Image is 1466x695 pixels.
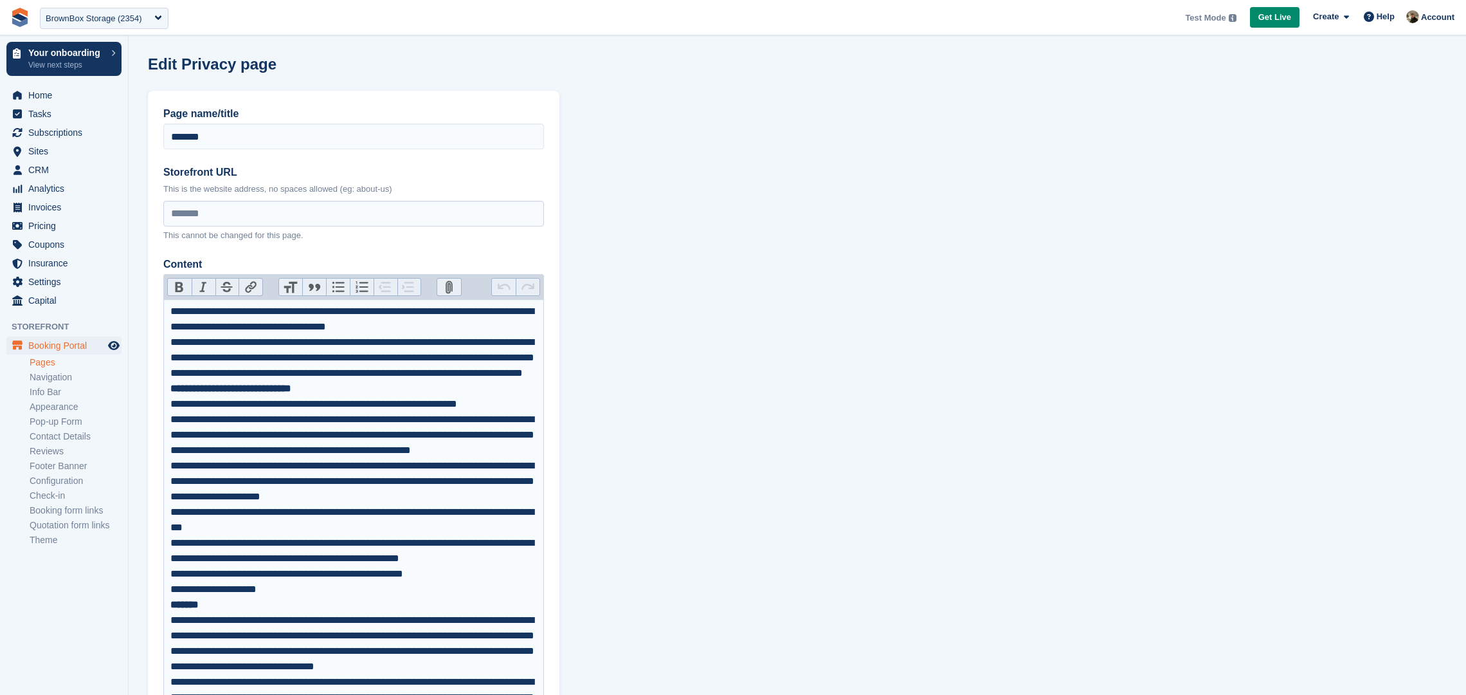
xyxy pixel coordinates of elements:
[28,161,105,179] span: CRM
[1250,7,1299,28] a: Get Live
[215,279,239,295] button: Strikethrough
[1421,11,1454,24] span: Account
[492,279,516,295] button: Undo
[163,183,544,196] p: This is the website address, no spaces allowed (eg: about-us)
[30,401,122,413] a: Appearance
[28,337,105,355] span: Booking Portal
[6,217,122,235] a: menu
[279,279,303,295] button: Heading
[28,273,105,291] span: Settings
[163,257,544,272] label: Content
[30,475,122,487] a: Configuration
[1258,11,1291,24] span: Get Live
[350,279,374,295] button: Numbers
[1313,10,1339,23] span: Create
[28,292,105,310] span: Capital
[302,279,326,295] button: Quote
[30,431,122,443] a: Contact Details
[148,55,276,73] h1: Edit Privacy page
[46,12,142,25] div: BrownBox Storage (2354)
[28,254,105,272] span: Insurance
[326,279,350,295] button: Bullets
[30,505,122,517] a: Booking form links
[6,42,122,76] a: Your onboarding View next steps
[163,165,544,180] label: Storefront URL
[28,180,105,198] span: Analytics
[28,48,105,57] p: Your onboarding
[30,357,122,369] a: Pages
[30,519,122,532] a: Quotation form links
[28,142,105,160] span: Sites
[28,236,105,254] span: Coupons
[397,279,421,295] button: Increase Level
[163,106,544,122] label: Page name/title
[30,490,122,502] a: Check-in
[28,198,105,216] span: Invoices
[28,124,105,142] span: Subscriptions
[6,273,122,291] a: menu
[6,292,122,310] a: menu
[30,371,122,384] a: Navigation
[1185,12,1226,24] span: Test Mode
[1229,14,1236,22] img: icon-info-grey-7440780725fd019a000dd9b08b2336e03edf1995a4989e88bcd33f0948082b44.svg
[516,279,539,295] button: Redo
[6,198,122,216] a: menu
[106,338,122,353] a: Preview store
[28,105,105,123] span: Tasks
[1377,10,1395,23] span: Help
[163,229,544,242] p: This cannot be changed for this page.
[28,86,105,104] span: Home
[28,59,105,71] p: View next steps
[192,279,215,295] button: Italic
[12,320,128,333] span: Storefront
[30,534,122,546] a: Theme
[30,460,122,472] a: Footer Banner
[1406,10,1419,23] img: Oliver Bruce
[30,416,122,428] a: Pop-up Form
[6,105,122,123] a: menu
[437,279,461,295] button: Attach Files
[6,180,122,198] a: menu
[6,236,122,254] a: menu
[374,279,397,295] button: Decrease Level
[6,254,122,272] a: menu
[10,8,30,27] img: stora-icon-8386f47178a22dfd0bd8f6a31ec36ba5ce8667c1dd55bd0f319d3a0aa187defe.svg
[168,279,192,295] button: Bold
[30,386,122,398] a: Info Bar
[6,86,122,104] a: menu
[30,445,122,458] a: Reviews
[6,142,122,160] a: menu
[6,161,122,179] a: menu
[28,217,105,235] span: Pricing
[6,337,122,355] a: menu
[239,279,262,295] button: Link
[6,124,122,142] a: menu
